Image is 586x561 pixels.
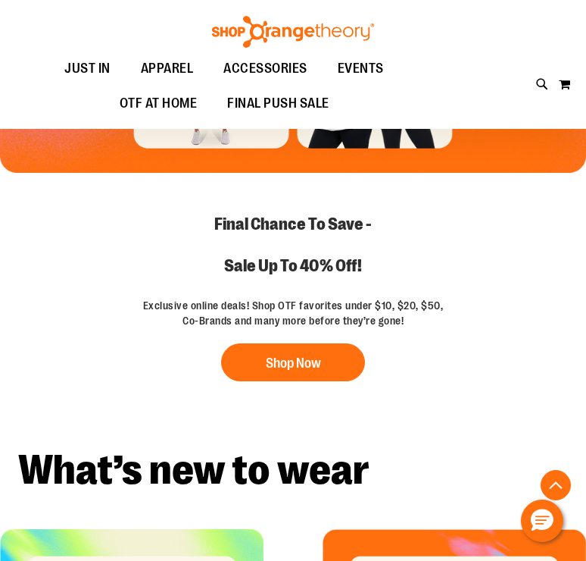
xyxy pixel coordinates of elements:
a: ACCESSORIES [208,52,323,86]
img: Shop Orangetheory [210,16,376,48]
a: JUST IN [49,52,126,86]
span: EVENTS [338,52,384,86]
button: Back To Top [541,470,571,500]
a: EVENTS [323,52,399,86]
span: APPAREL [141,52,194,86]
span: OTF AT HOME [120,86,198,121]
span: JUST IN [64,52,111,86]
button: Hello, have a question? Let’s chat. [521,500,563,542]
h2: What’s new to wear [18,450,568,491]
span: ACCESSORIES [223,52,307,86]
a: APPAREL [126,52,209,86]
button: Shop Now [221,343,365,381]
span: FINAL PUSH SALE [227,86,329,121]
a: FINAL PUSH SALE [212,86,344,121]
a: OTF AT HOME [104,86,213,121]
